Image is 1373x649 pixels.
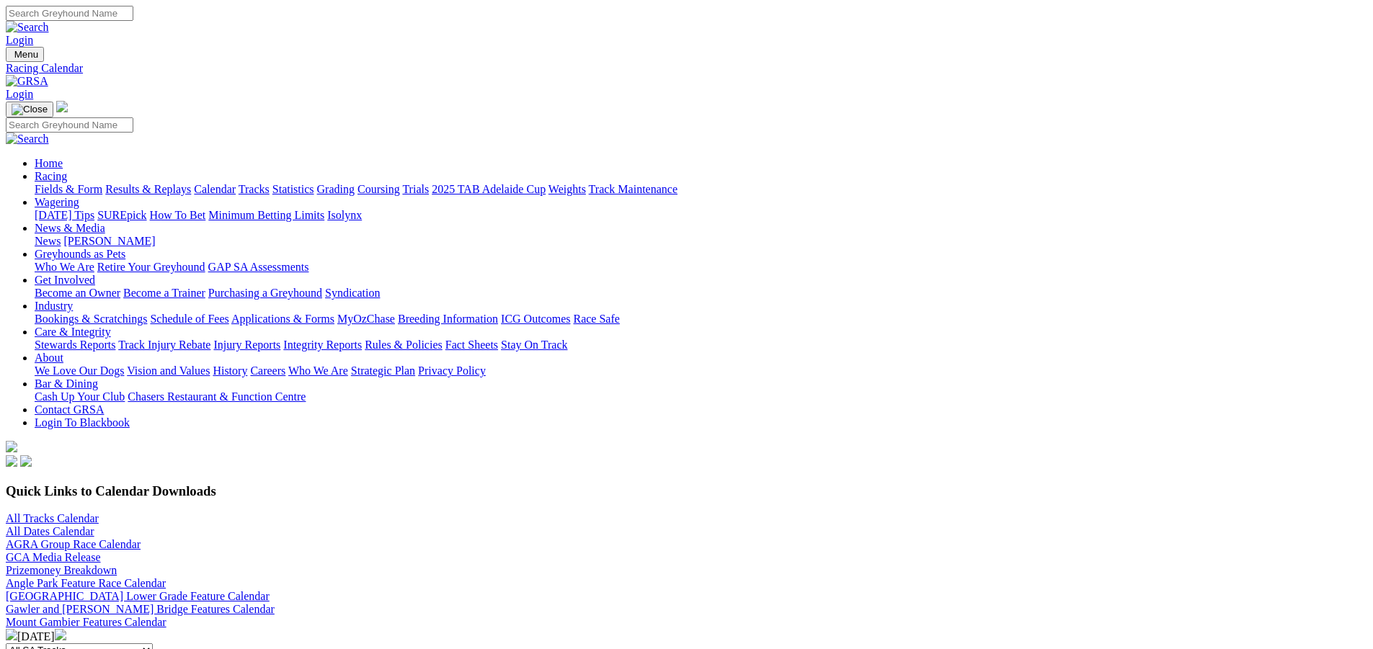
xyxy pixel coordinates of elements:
[398,313,498,325] a: Breeding Information
[35,352,63,364] a: About
[317,183,355,195] a: Grading
[127,364,210,377] a: Vision and Values
[12,104,48,115] img: Close
[351,364,415,377] a: Strategic Plan
[194,183,236,195] a: Calendar
[6,577,166,589] a: Angle Park Feature Race Calendar
[272,183,314,195] a: Statistics
[35,364,1367,377] div: About
[35,196,79,208] a: Wagering
[118,339,210,351] a: Track Injury Rebate
[35,248,125,260] a: Greyhounds as Pets
[56,101,68,112] img: logo-grsa-white.png
[6,133,49,146] img: Search
[337,313,395,325] a: MyOzChase
[6,525,94,537] a: All Dates Calendar
[6,629,1367,643] div: [DATE]
[418,364,486,377] a: Privacy Policy
[35,364,124,377] a: We Love Our Dogs
[213,339,280,351] a: Injury Reports
[150,313,228,325] a: Schedule of Fees
[123,287,205,299] a: Become a Trainer
[208,209,324,221] a: Minimum Betting Limits
[35,209,94,221] a: [DATE] Tips
[250,364,285,377] a: Careers
[402,183,429,195] a: Trials
[239,183,270,195] a: Tracks
[501,313,570,325] a: ICG Outcomes
[35,326,111,338] a: Care & Integrity
[35,183,1367,196] div: Racing
[35,390,1367,403] div: Bar & Dining
[6,564,117,576] a: Prizemoney Breakdown
[97,261,205,273] a: Retire Your Greyhound
[548,183,586,195] a: Weights
[35,157,63,169] a: Home
[6,455,17,467] img: facebook.svg
[283,339,362,351] a: Integrity Reports
[6,62,1367,75] a: Racing Calendar
[35,313,1367,326] div: Industry
[63,235,155,247] a: [PERSON_NAME]
[231,313,334,325] a: Applications & Forms
[6,590,270,602] a: [GEOGRAPHIC_DATA] Lower Grade Feature Calendar
[6,34,33,46] a: Login
[6,6,133,21] input: Search
[6,102,53,117] button: Toggle navigation
[6,117,133,133] input: Search
[6,629,17,640] img: chevron-left-pager-white.svg
[105,183,191,195] a: Results & Replays
[445,339,498,351] a: Fact Sheets
[128,390,306,403] a: Chasers Restaurant & Function Centre
[35,300,73,312] a: Industry
[573,313,619,325] a: Race Safe
[35,209,1367,222] div: Wagering
[325,287,380,299] a: Syndication
[6,616,166,628] a: Mount Gambier Features Calendar
[35,261,1367,274] div: Greyhounds as Pets
[35,339,115,351] a: Stewards Reports
[288,364,348,377] a: Who We Are
[35,313,147,325] a: Bookings & Scratchings
[6,441,17,452] img: logo-grsa-white.png
[6,47,44,62] button: Toggle navigation
[20,455,32,467] img: twitter.svg
[150,209,206,221] a: How To Bet
[6,551,101,563] a: GCA Media Release
[35,170,67,182] a: Racing
[589,183,677,195] a: Track Maintenance
[357,183,400,195] a: Coursing
[501,339,567,351] a: Stay On Track
[35,222,105,234] a: News & Media
[208,261,309,273] a: GAP SA Assessments
[35,390,125,403] a: Cash Up Your Club
[35,235,1367,248] div: News & Media
[6,483,1367,499] h3: Quick Links to Calendar Downloads
[35,274,95,286] a: Get Involved
[35,287,120,299] a: Become an Owner
[365,339,443,351] a: Rules & Policies
[14,49,38,60] span: Menu
[6,88,33,100] a: Login
[35,235,61,247] a: News
[432,183,546,195] a: 2025 TAB Adelaide Cup
[35,183,102,195] a: Fields & Form
[35,287,1367,300] div: Get Involved
[35,403,104,416] a: Contact GRSA
[208,287,322,299] a: Purchasing a Greyhound
[6,21,49,34] img: Search
[55,629,66,640] img: chevron-right-pager-white.svg
[6,75,48,88] img: GRSA
[35,339,1367,352] div: Care & Integrity
[6,538,141,550] a: AGRA Group Race Calendar
[6,603,275,615] a: Gawler and [PERSON_NAME] Bridge Features Calendar
[6,512,99,524] a: All Tracks Calendar
[213,364,247,377] a: History
[327,209,362,221] a: Isolynx
[35,377,98,390] a: Bar & Dining
[35,261,94,273] a: Who We Are
[35,416,130,429] a: Login To Blackbook
[97,209,146,221] a: SUREpick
